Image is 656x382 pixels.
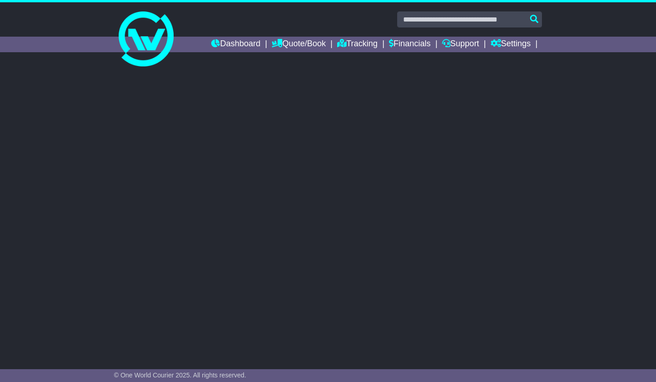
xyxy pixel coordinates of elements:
a: Settings [491,37,531,52]
a: Financials [389,37,431,52]
a: Quote/Book [272,37,326,52]
span: © One World Courier 2025. All rights reserved. [114,371,246,379]
a: Support [442,37,479,52]
a: Dashboard [211,37,260,52]
a: Tracking [337,37,377,52]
